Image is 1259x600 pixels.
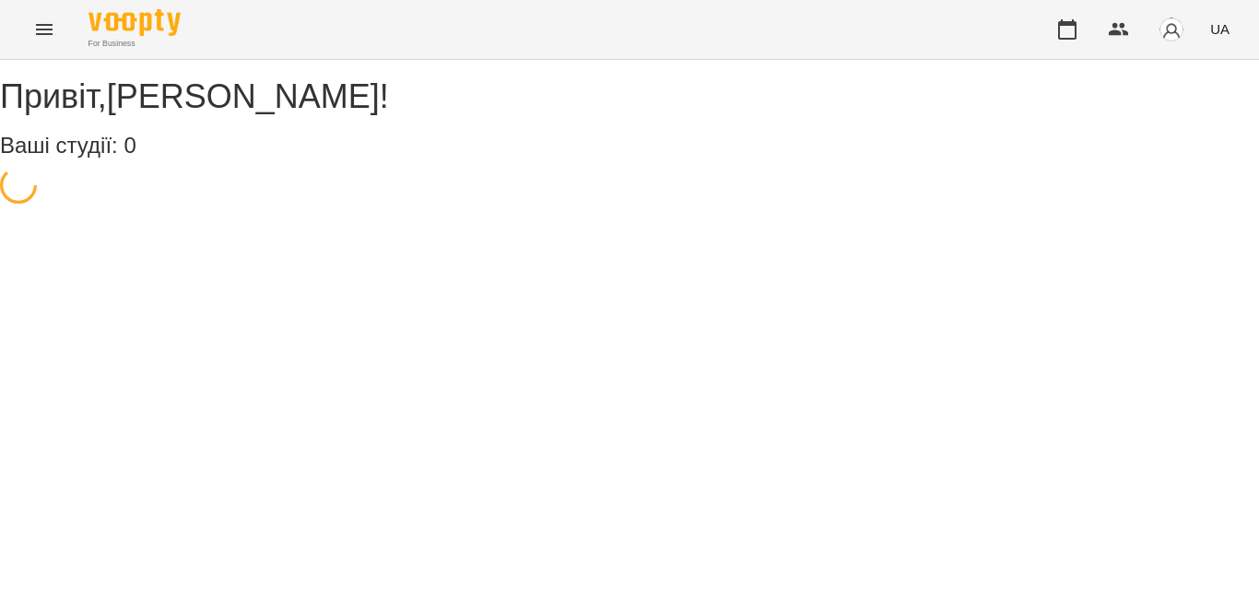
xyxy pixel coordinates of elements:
[1159,17,1184,42] img: avatar_s.png
[88,9,181,36] img: Voopty Logo
[88,38,181,50] span: For Business
[124,133,135,158] span: 0
[1203,12,1237,46] button: UA
[1210,19,1230,39] span: UA
[22,7,66,52] button: Menu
